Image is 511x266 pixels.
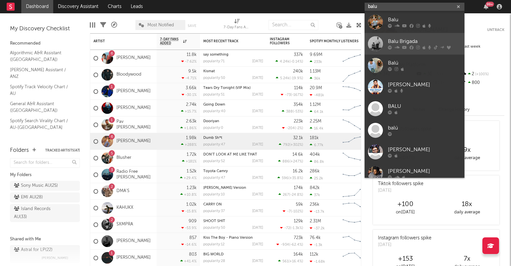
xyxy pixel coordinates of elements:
div: ( ) [277,176,303,180]
div: +100 [375,200,436,208]
div: 16.4k [310,126,323,131]
div: popularity: 0 [203,126,223,130]
span: 596 [282,176,288,180]
div: 723k [294,236,303,240]
span: -204 [286,127,295,130]
div: +29.4 % [180,176,197,180]
div: popularity: 28 [203,259,225,263]
div: 36k [310,76,320,81]
div: ( ) [278,159,303,163]
div: 112k [310,252,318,257]
div: [PERSON_NAME] [388,146,461,154]
div: DON’T LOOK AT ME LIKE THAT [203,153,263,156]
div: -7.62 % [181,59,197,64]
div: Spotify Monthly Listeners [310,39,360,43]
div: [DATE] [252,176,263,180]
a: Island Records AU(33) [10,204,80,222]
div: 236k [310,202,319,207]
button: Tracked Artists(47) [45,149,80,152]
a: [PERSON_NAME] [116,255,151,261]
div: -4.71 % [182,76,197,80]
a: Tears Dry Tonight (VIP Mix) [203,86,251,90]
a: General A&R Assistant ([GEOGRAPHIC_DATA]) [10,100,73,114]
svg: Chart title [340,50,370,67]
svg: Chart title [340,200,370,216]
a: Balú [365,55,464,76]
div: -30.1 % [182,93,197,97]
a: [PERSON_NAME] [365,76,464,98]
span: 7-Day Fans Added [160,37,181,45]
svg: Chart title [340,67,370,83]
a: Shazam Top 200 / AU [10,134,73,141]
div: popularity: 10 [203,193,225,196]
div: EMI AU ( 28 ) [14,193,43,201]
div: +181 % [182,159,197,163]
div: My Folders [10,171,80,179]
div: [PERSON_NAME] [388,167,461,175]
div: +153 [375,255,436,263]
div: 37k [310,193,320,197]
div: 3.66k [186,86,197,90]
div: -53.9 % [181,226,197,230]
div: 337k [294,53,303,57]
div: Shared with Me [10,235,80,243]
a: Dooriyan [203,120,219,123]
div: 9.69M [310,53,322,57]
div: Going Down [203,103,263,107]
div: Instagram Followers [270,37,293,45]
span: -62.4 % [290,243,302,247]
div: 9.5k [188,69,197,74]
a: Balu [365,11,464,33]
a: [PERSON_NAME] [365,141,464,163]
div: popularity: 71 [203,60,225,63]
a: [PERSON_NAME] [116,238,151,244]
a: [PERSON_NAME] [116,89,151,94]
a: DON’T LOOK AT ME LIKE THAT [203,153,257,156]
div: +41.4 % [180,259,197,263]
span: 267 [283,193,289,197]
div: popularity: 50 [203,226,225,230]
div: Dumb Sh*t [203,136,263,140]
div: ( ) [278,192,303,197]
div: popularity: 47 [203,176,225,180]
div: SHOOT SHIT [203,219,263,223]
div: -14.6 % [181,242,197,247]
input: Search... [268,20,318,30]
div: -13.7k [310,209,324,214]
span: -72 [284,226,290,230]
div: +288 % [181,142,197,147]
div: Kiss The Boy - Piano Version [203,236,263,240]
div: [DATE] [378,242,431,248]
a: BIG WORLD [203,253,224,256]
div: ( ) [282,126,303,130]
span: 388 [286,110,293,114]
span: 792 [283,143,289,147]
div: 14.6k [292,152,303,157]
span: -24.8 % [290,193,302,197]
div: Filters [100,17,106,33]
input: Search for artists [365,3,464,11]
span: 886 [282,160,289,163]
a: Bloodywood [116,72,141,78]
a: SHOOT SHIT [203,219,225,223]
div: [DATE] [252,126,263,130]
div: on [DATE] [375,208,436,216]
div: 174k [294,186,303,190]
span: -102 % [292,210,302,213]
div: -1.3k [310,243,322,247]
div: [DATE] [252,226,263,230]
a: [PERSON_NAME] [365,163,464,184]
a: say something [203,53,229,57]
svg: Chart title [340,133,370,150]
div: Balú [388,59,461,67]
div: 354k [293,103,303,107]
div: +10.8 % [180,192,197,197]
a: BALU [365,98,464,120]
svg: Chart title [340,183,370,200]
div: 1.23k [187,186,197,190]
svg: Chart title [340,216,370,233]
a: KAHUKX [116,205,133,211]
div: 233k [310,60,322,64]
div: popularity: 50 [203,76,225,80]
span: -0.14 % [290,60,302,64]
